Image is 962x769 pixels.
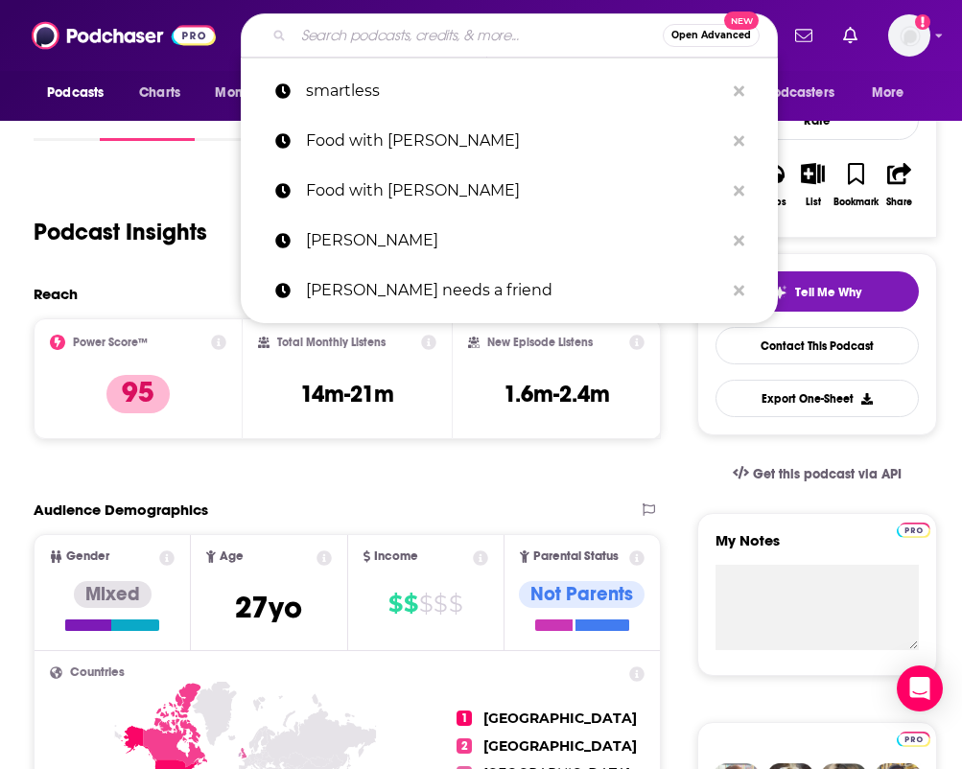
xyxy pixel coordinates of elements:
[201,75,308,111] button: open menu
[374,550,418,563] span: Income
[73,336,148,349] h2: Power Score™
[519,581,645,608] div: Not Parents
[897,665,943,711] div: Open Intercom Messenger
[886,197,912,208] div: Share
[533,550,619,563] span: Parental Status
[47,80,104,106] span: Podcasts
[34,285,78,303] h2: Reach
[241,216,778,266] a: [PERSON_NAME]
[880,151,919,220] button: Share
[888,14,930,57] span: Logged in as nilam.mukherjee
[483,737,637,755] span: [GEOGRAPHIC_DATA]
[833,197,879,208] div: Bookmark
[795,285,861,300] span: Tell Me Why
[419,589,433,619] span: $
[483,710,637,727] span: [GEOGRAPHIC_DATA]
[793,151,833,220] button: List
[127,75,192,111] a: Charts
[897,523,930,538] img: Podchaser Pro
[74,581,152,608] div: Mixed
[772,285,787,300] img: tell me why sparkle
[34,501,208,519] h2: Audience Demographics
[716,380,919,417] button: Export One-Sheet
[671,31,751,40] span: Open Advanced
[241,66,778,116] a: smartless
[897,732,930,747] img: Podchaser Pro
[457,711,472,726] span: 1
[241,266,778,315] a: [PERSON_NAME] needs a friend
[858,75,928,111] button: open menu
[449,589,462,619] span: $
[730,75,862,111] button: open menu
[897,520,930,538] a: Pro website
[716,271,919,312] button: tell me why sparkleTell Me Why
[897,729,930,747] a: Pro website
[787,19,820,52] a: Show notifications dropdown
[504,380,610,408] h3: 1.6m-2.4m
[235,589,302,626] span: 27 yo
[241,116,778,166] a: Food with [PERSON_NAME]
[66,550,109,563] span: Gender
[220,550,244,563] span: Age
[306,266,724,315] p: Conan O'brian needs a friend
[139,80,180,106] span: Charts
[833,151,880,220] button: Bookmark
[742,80,834,106] span: For Podcasters
[306,166,724,216] p: Food with Matt Bittman
[404,589,417,619] span: $
[487,336,593,349] h2: New Episode Listens
[716,327,919,364] a: Contact This Podcast
[306,66,724,116] p: smartless
[241,13,778,58] div: Search podcasts, credits, & more...
[70,666,125,679] span: Countries
[835,19,865,52] a: Show notifications dropdown
[457,738,472,754] span: 2
[388,589,402,619] span: $
[806,197,821,208] div: List
[717,451,917,498] a: Get this podcast via API
[306,116,724,166] p: Food with Mark Bittman
[888,14,930,57] button: Show profile menu
[306,216,724,266] p: sarah spain
[106,375,170,413] p: 95
[872,80,904,106] span: More
[888,14,930,57] img: User Profile
[32,17,216,54] img: Podchaser - Follow, Share and Rate Podcasts
[277,336,386,349] h2: Total Monthly Listens
[434,589,447,619] span: $
[34,218,207,246] h1: Podcast Insights
[716,531,919,565] label: My Notes
[241,166,778,216] a: Food with [PERSON_NAME]
[293,20,663,51] input: Search podcasts, credits, & more...
[663,24,760,47] button: Open AdvancedNew
[34,75,129,111] button: open menu
[915,14,930,30] svg: Add a profile image
[753,466,902,482] span: Get this podcast via API
[300,380,394,408] h3: 14m-21m
[724,12,759,30] span: New
[215,80,283,106] span: Monitoring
